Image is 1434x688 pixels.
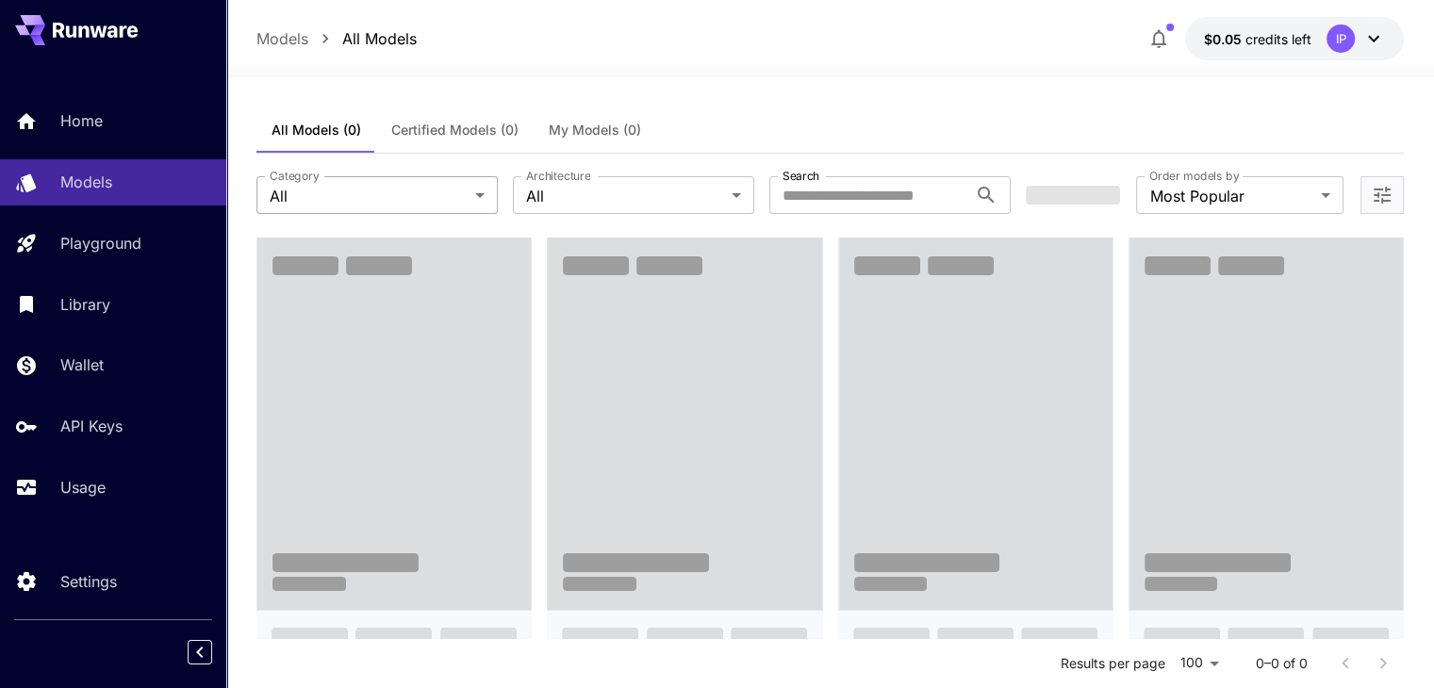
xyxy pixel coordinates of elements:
[60,415,123,437] p: API Keys
[272,122,361,139] span: All Models (0)
[1245,31,1311,47] span: credits left
[60,353,104,376] p: Wallet
[256,27,308,50] a: Models
[1185,17,1404,60] button: $0.05IP
[1061,654,1165,673] p: Results per page
[1371,184,1393,207] button: Open more filters
[1204,29,1311,49] div: $0.05
[1256,654,1308,673] p: 0–0 of 0
[60,293,110,316] p: Library
[549,122,641,139] span: My Models (0)
[1327,25,1355,53] div: IP
[783,168,819,184] label: Search
[60,570,117,593] p: Settings
[60,109,103,132] p: Home
[60,232,141,254] p: Playground
[202,635,226,669] div: Collapse sidebar
[1173,649,1226,677] div: 100
[270,185,468,207] span: All
[342,27,417,50] a: All Models
[60,171,112,193] p: Models
[1149,185,1313,207] span: Most Popular
[1204,31,1245,47] span: $0.05
[526,185,724,207] span: All
[1149,168,1239,184] label: Order models by
[270,168,320,184] label: Category
[391,122,519,139] span: Certified Models (0)
[526,168,590,184] label: Architecture
[188,640,212,664] button: Collapse sidebar
[60,476,106,499] p: Usage
[256,27,417,50] nav: breadcrumb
